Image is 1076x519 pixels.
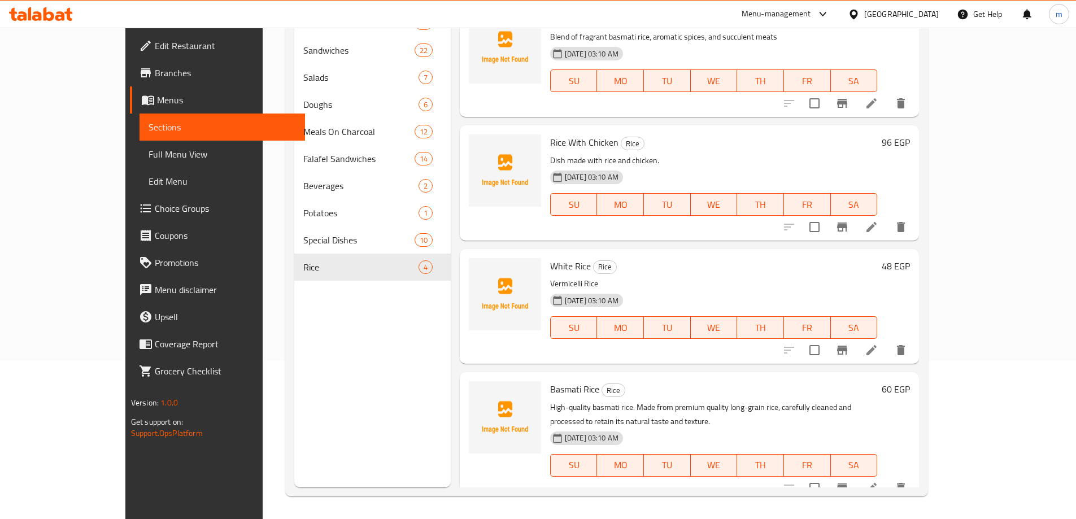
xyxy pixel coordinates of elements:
button: Branch-specific-item [829,213,856,241]
div: Salads [303,71,418,84]
button: MO [597,69,644,92]
div: Beverages2 [294,172,450,199]
span: [DATE] 03:10 AM [560,172,623,182]
button: TH [737,193,784,216]
span: Select to update [803,91,826,115]
span: Choice Groups [155,202,296,215]
span: SA [835,457,873,473]
span: TU [648,320,686,336]
span: SU [555,73,593,89]
div: Rice [593,260,617,274]
p: High-quality basmati rice. Made from premium quality long-grain rice, carefully cleaned and proce... [550,400,877,429]
button: SU [550,316,598,339]
div: items [419,98,433,111]
span: Rice [303,260,418,274]
span: WE [695,197,733,213]
div: items [415,125,433,138]
div: Sandwiches [303,43,414,57]
div: Doughs [303,98,418,111]
div: Meals On Charcoal [303,125,414,138]
button: MO [597,454,644,477]
div: Potatoes [303,206,418,220]
a: Promotions [130,249,305,276]
span: Coverage Report [155,337,296,351]
span: SA [835,320,873,336]
span: SA [835,73,873,89]
button: delete [887,474,914,501]
div: Special Dishes [303,233,414,247]
span: SU [555,457,593,473]
nav: Menu sections [294,5,450,285]
span: Version: [131,395,159,410]
span: Branches [155,66,296,80]
button: FR [784,193,831,216]
button: SA [831,454,878,477]
span: Menus [157,93,296,107]
span: 2 [419,181,432,191]
a: Edit menu item [865,481,878,495]
span: Menu disclaimer [155,283,296,296]
div: items [415,233,433,247]
div: Sandwiches22 [294,37,450,64]
span: FR [789,457,826,473]
a: Menus [130,86,305,114]
span: TU [648,457,686,473]
a: Support.OpsPlatform [131,426,203,441]
a: Edit menu item [865,220,878,234]
span: Grocery Checklist [155,364,296,378]
div: Rice4 [294,254,450,281]
div: [GEOGRAPHIC_DATA] [864,8,939,20]
button: TU [644,193,691,216]
button: MO [597,316,644,339]
span: Sections [149,120,296,134]
div: Salads7 [294,64,450,91]
div: Menu-management [742,7,811,21]
span: 1 [419,208,432,219]
a: Branches [130,59,305,86]
span: Rice [621,137,644,150]
span: Edit Restaurant [155,39,296,53]
span: TH [742,73,779,89]
span: Full Menu View [149,147,296,161]
span: White Rice [550,258,591,274]
a: Sections [140,114,305,141]
button: TH [737,316,784,339]
span: MO [602,320,639,336]
div: items [415,152,433,165]
button: Branch-specific-item [829,474,856,501]
button: WE [691,316,738,339]
a: Edit menu item [865,97,878,110]
a: Full Menu View [140,141,305,168]
button: delete [887,213,914,241]
div: items [415,43,433,57]
a: Grocery Checklist [130,357,305,385]
div: Meals On Charcoal12 [294,118,450,145]
span: WE [695,320,733,336]
img: Basmati Rice [469,381,541,453]
span: [DATE] 03:10 AM [560,433,623,443]
span: Get support on: [131,415,183,429]
button: delete [887,337,914,364]
span: Rice With Chicken [550,134,618,151]
a: Edit Menu [140,168,305,195]
div: Doughs6 [294,91,450,118]
span: 22 [415,45,432,56]
div: Beverages [303,179,418,193]
button: TU [644,454,691,477]
span: FR [789,197,826,213]
div: items [419,71,433,84]
span: MO [602,197,639,213]
span: Falafel Sandwiches [303,152,414,165]
div: Falafel Sandwiches14 [294,145,450,172]
button: MO [597,193,644,216]
img: Khalta Rice [469,11,541,84]
span: 12 [415,127,432,137]
p: Vermicelli Rice [550,277,877,291]
button: WE [691,69,738,92]
div: Potatoes1 [294,199,450,226]
button: FR [784,316,831,339]
button: SA [831,316,878,339]
span: TU [648,73,686,89]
